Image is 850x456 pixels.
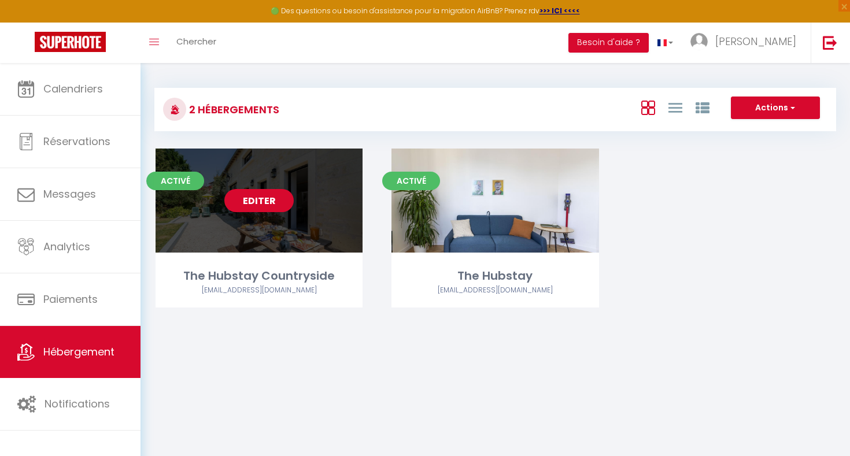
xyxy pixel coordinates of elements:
[176,35,216,47] span: Chercher
[156,285,363,296] div: Airbnb
[146,172,204,190] span: Activé
[715,34,796,49] span: [PERSON_NAME]
[186,97,279,123] h3: 2 Hébergements
[45,396,110,411] span: Notifications
[43,344,114,359] span: Hébergement
[731,97,820,120] button: Actions
[641,98,655,117] a: Vue en Box
[43,292,98,306] span: Paiements
[568,33,649,53] button: Besoin d'aide ?
[823,35,837,50] img: logout
[43,134,110,149] span: Réservations
[668,98,682,117] a: Vue en Liste
[539,6,580,16] a: >>> ICI <<<<
[43,187,96,201] span: Messages
[696,98,709,117] a: Vue par Groupe
[156,267,363,285] div: The Hubstay Countryside
[224,189,294,212] a: Editer
[382,172,440,190] span: Activé
[391,267,598,285] div: The Hubstay
[391,285,598,296] div: Airbnb
[35,32,106,52] img: Super Booking
[43,239,90,254] span: Analytics
[682,23,811,63] a: ... [PERSON_NAME]
[168,23,225,63] a: Chercher
[43,81,103,96] span: Calendriers
[690,33,708,50] img: ...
